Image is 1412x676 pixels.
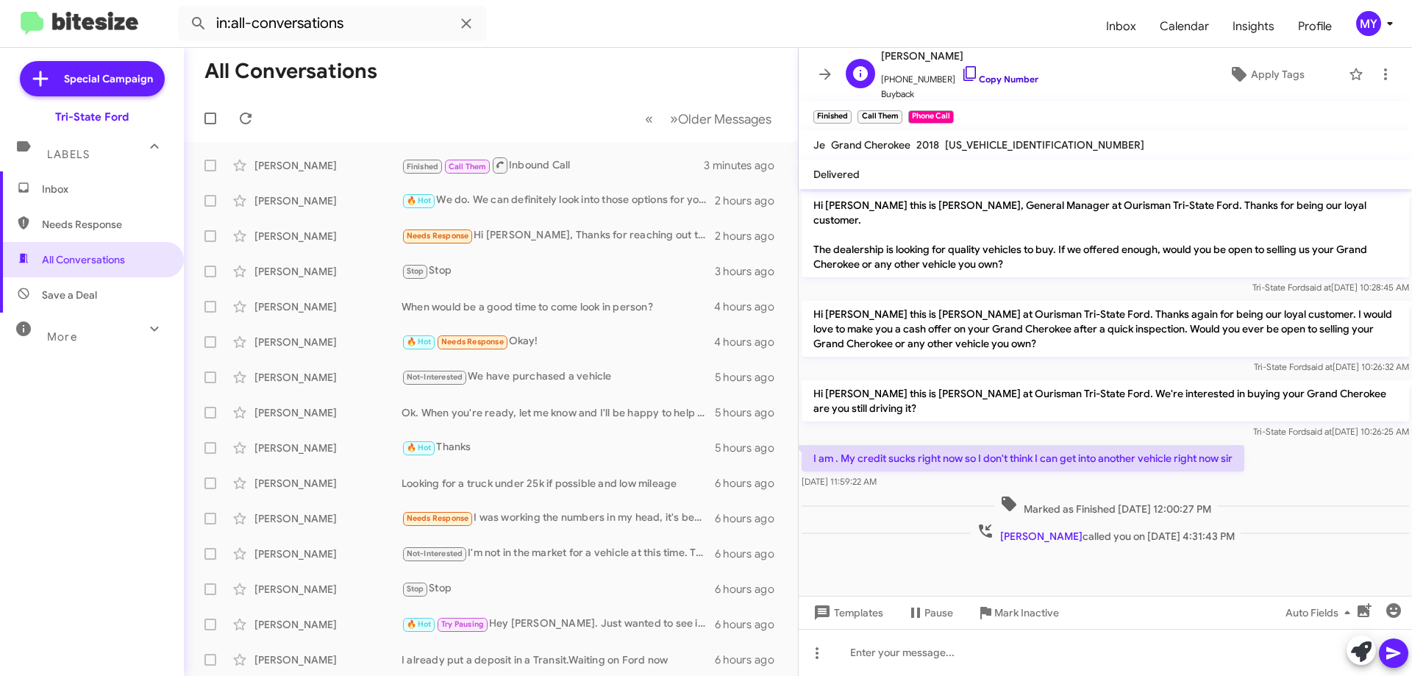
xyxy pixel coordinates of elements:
[916,138,939,152] span: 2018
[802,476,877,487] span: [DATE] 11:59:22 AM
[810,599,883,626] span: Templates
[1221,5,1286,48] a: Insights
[813,110,852,124] small: Finished
[254,299,402,314] div: [PERSON_NAME]
[802,192,1409,277] p: Hi [PERSON_NAME] this is [PERSON_NAME], General Manager at Ourisman Tri-State Ford. Thanks for be...
[1254,361,1409,372] span: Tri-State Ford [DATE] 10:26:32 AM
[636,104,662,134] button: Previous
[402,333,714,350] div: Okay!
[1253,426,1409,437] span: Tri-State Ford [DATE] 10:26:25 AM
[715,229,786,243] div: 2 hours ago
[802,301,1409,357] p: Hi [PERSON_NAME] this is [PERSON_NAME] at Ourisman Tri-State Ford. Thanks again for being our loy...
[1286,5,1344,48] a: Profile
[407,513,469,523] span: Needs Response
[965,599,1071,626] button: Mark Inactive
[254,547,402,561] div: [PERSON_NAME]
[1356,11,1381,36] div: MY
[254,652,402,667] div: [PERSON_NAME]
[407,231,469,241] span: Needs Response
[254,582,402,597] div: [PERSON_NAME]
[715,652,786,667] div: 6 hours ago
[42,217,167,232] span: Needs Response
[204,60,377,83] h1: All Conversations
[881,87,1038,102] span: Buyback
[714,299,786,314] div: 4 hours ago
[20,61,165,96] a: Special Campaign
[254,370,402,385] div: [PERSON_NAME]
[407,337,432,346] span: 🔥 Hot
[407,584,424,594] span: Stop
[402,652,715,667] div: I already put a deposit in a Transit.Waiting on Ford now
[402,580,715,597] div: Stop
[715,547,786,561] div: 6 hours ago
[908,110,954,124] small: Phone Call
[402,156,704,174] div: Inbound Call
[254,476,402,491] div: [PERSON_NAME]
[831,138,910,152] span: Grand Cherokee
[449,162,487,171] span: Call Them
[670,110,678,128] span: »
[254,511,402,526] div: [PERSON_NAME]
[402,476,715,491] div: Looking for a truck under 25k if possible and low mileage
[254,229,402,243] div: [PERSON_NAME]
[895,599,965,626] button: Pause
[254,264,402,279] div: [PERSON_NAME]
[407,549,463,558] span: Not-Interested
[407,372,463,382] span: Not-Interested
[441,619,484,629] span: Try Pausing
[402,545,715,562] div: I'm not in the market for a vehicle at this time. Thanks for reaching out
[1344,11,1396,36] button: MY
[42,252,125,267] span: All Conversations
[1251,61,1305,88] span: Apply Tags
[881,47,1038,65] span: [PERSON_NAME]
[402,227,715,244] div: Hi [PERSON_NAME], Thanks for reaching out to me concerning the Miata. I am still interested and w...
[1191,61,1341,88] button: Apply Tags
[407,619,432,629] span: 🔥 Hot
[254,335,402,349] div: [PERSON_NAME]
[715,441,786,455] div: 5 hours ago
[645,110,653,128] span: «
[661,104,780,134] button: Next
[1286,599,1356,626] span: Auto Fields
[802,380,1409,421] p: Hi [PERSON_NAME] this is [PERSON_NAME] at Ourisman Tri-State Ford. We're interested in buying you...
[254,617,402,632] div: [PERSON_NAME]
[402,369,715,385] div: We have purchased a vehicle
[715,617,786,632] div: 6 hours ago
[857,110,902,124] small: Call Them
[407,266,424,276] span: Stop
[402,439,715,456] div: Thanks
[407,162,439,171] span: Finished
[47,148,90,161] span: Labels
[254,441,402,455] div: [PERSON_NAME]
[704,158,786,173] div: 3 minutes ago
[1307,361,1333,372] span: said at
[55,110,129,124] div: Tri-State Ford
[1305,282,1331,293] span: said at
[254,193,402,208] div: [PERSON_NAME]
[402,510,715,527] div: I was working the numbers in my head, it's been a long time since I bought a vehicle and didn't t...
[42,182,167,196] span: Inbox
[441,337,504,346] span: Needs Response
[1094,5,1148,48] a: Inbox
[64,71,153,86] span: Special Campaign
[924,599,953,626] span: Pause
[42,288,97,302] span: Save a Deal
[802,445,1244,472] p: I am . My credit sucks right now so I don't think I can get into another vehicle right now sir
[678,111,771,127] span: Older Messages
[881,65,1038,87] span: [PHONE_NUMBER]
[402,405,715,420] div: Ok. When you're ready, let me know and I'll be happy to help you out with a new Bronco.
[715,582,786,597] div: 6 hours ago
[1274,599,1368,626] button: Auto Fields
[715,405,786,420] div: 5 hours ago
[971,522,1241,544] span: called you on [DATE] 4:31:43 PM
[407,196,432,205] span: 🔥 Hot
[715,193,786,208] div: 2 hours ago
[637,104,780,134] nav: Page navigation example
[402,192,715,209] div: We do. We can definitely look into those options for you [DATE].
[1148,5,1221,48] a: Calendar
[1306,426,1332,437] span: said at
[994,599,1059,626] span: Mark Inactive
